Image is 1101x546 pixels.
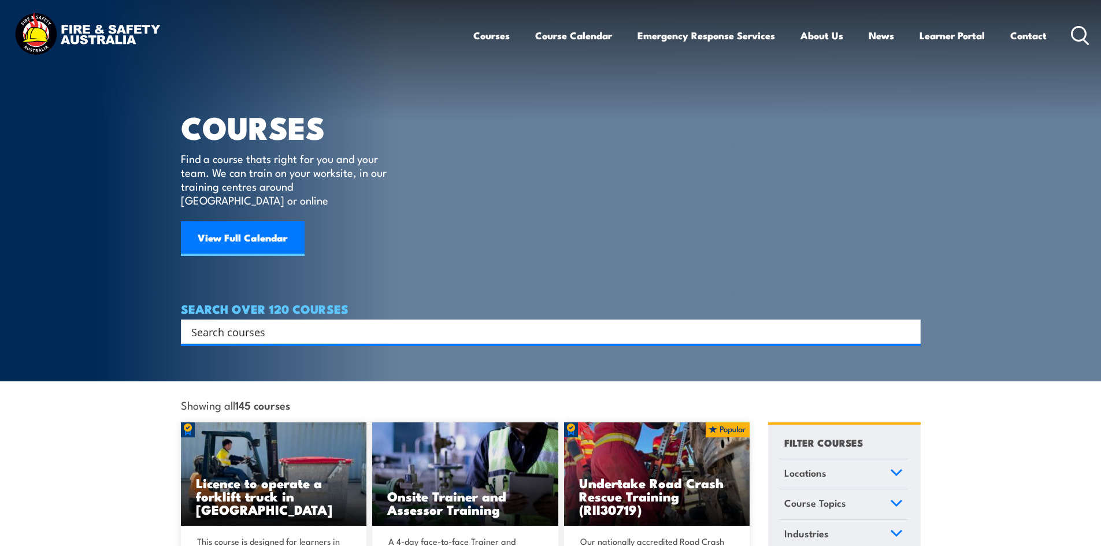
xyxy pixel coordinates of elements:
input: Search input [191,323,895,340]
a: About Us [800,20,843,51]
span: Locations [784,465,826,481]
form: Search form [194,324,898,340]
a: News [869,20,894,51]
img: Road Crash Rescue Training [564,422,750,526]
span: Industries [784,526,829,541]
a: Course Calendar [535,20,612,51]
span: Showing all [181,399,290,411]
a: Undertake Road Crash Rescue Training (RII30719) [564,422,750,526]
a: Courses [473,20,510,51]
a: Learner Portal [920,20,985,51]
h1: COURSES [181,113,403,140]
h3: Licence to operate a forklift truck in [GEOGRAPHIC_DATA] [196,476,352,516]
img: Safety For Leaders [372,422,558,526]
h4: FILTER COURSES [784,434,863,450]
a: Emergency Response Services [637,20,775,51]
a: Course Topics [779,489,908,519]
h3: Onsite Trainer and Assessor Training [387,489,543,516]
a: Contact [1010,20,1047,51]
button: Search magnifier button [900,324,917,340]
h4: SEARCH OVER 120 COURSES [181,302,921,315]
p: Find a course thats right for you and your team. We can train on your worksite, in our training c... [181,151,392,207]
span: Course Topics [784,495,846,511]
a: View Full Calendar [181,221,305,256]
strong: 145 courses [235,397,290,413]
a: Onsite Trainer and Assessor Training [372,422,558,526]
a: Licence to operate a forklift truck in [GEOGRAPHIC_DATA] [181,422,367,526]
h3: Undertake Road Crash Rescue Training (RII30719) [579,476,735,516]
a: Locations [779,459,908,489]
img: Licence to operate a forklift truck Training [181,422,367,526]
